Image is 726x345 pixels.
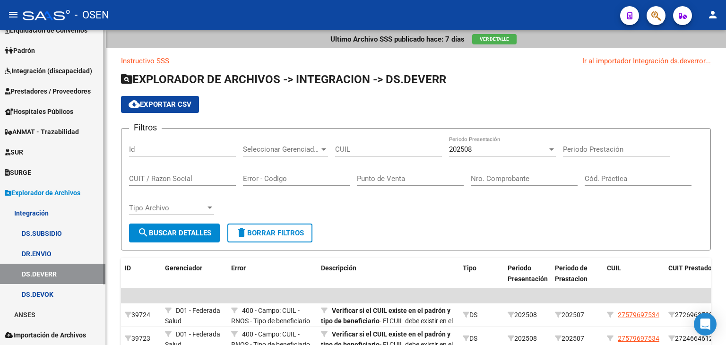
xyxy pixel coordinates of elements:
[5,127,79,137] span: ANMAT - Trazabilidad
[607,264,621,272] span: CUIL
[236,227,247,238] mat-icon: delete
[555,333,599,344] div: 202507
[5,330,86,340] span: Importación de Archivos
[5,66,92,76] span: Integración (discapacidad)
[5,167,31,178] span: SURGE
[125,310,157,320] div: 39724
[618,335,659,342] span: 27579697534
[121,73,446,86] span: EXPLORADOR DE ARCHIVOS -> INTEGRACION -> DS.DEVERR
[330,34,465,44] p: Ultimo Archivo SSS publicado hace: 7 días
[508,264,548,283] span: Periodo Presentación
[138,229,211,237] span: Buscar Detalles
[129,98,140,110] mat-icon: cloud_download
[480,36,509,42] span: Ver Detalle
[125,264,131,272] span: ID
[129,100,191,109] span: Exportar CSV
[75,5,109,26] span: - OSEN
[582,56,711,66] div: Ir al importador Integración ds.deverror...
[236,229,304,237] span: Borrar Filtros
[161,258,227,289] datatable-header-cell: Gerenciador
[227,258,317,289] datatable-header-cell: Error
[243,145,320,154] span: Seleccionar Gerenciador
[125,333,157,344] div: 39723
[5,86,91,96] span: Prestadores / Proveedores
[459,258,504,289] datatable-header-cell: Tipo
[129,121,162,134] h3: Filtros
[138,227,149,238] mat-icon: search
[121,96,199,113] button: Exportar CSV
[5,45,35,56] span: Padrón
[668,264,714,272] span: CUIT Prestador
[707,9,718,20] mat-icon: person
[508,333,547,344] div: 202508
[508,310,547,320] div: 202508
[5,106,73,117] span: Hospitales Públicos
[231,264,246,272] span: Error
[472,34,517,44] button: Ver Detalle
[321,307,450,325] strong: Verificar si el CUIL existe en el padrón y tipo de beneficiario
[555,264,588,283] span: Periodo de Prestacion
[5,188,80,198] span: Explorador de Archivos
[8,9,19,20] mat-icon: menu
[165,264,202,272] span: Gerenciador
[121,57,169,65] a: Instructivo SSS
[504,258,551,289] datatable-header-cell: Periodo Presentación
[618,311,659,319] span: 27579697534
[231,307,310,325] span: 400 - Campo: CUIL - RNOS - Tipo de beneficiario
[555,310,599,320] div: 202507
[694,313,717,336] div: Open Intercom Messenger
[463,310,500,320] div: DS
[551,258,603,289] datatable-header-cell: Periodo de Prestacion
[317,258,459,289] datatable-header-cell: Descripción
[321,264,356,272] span: Descripción
[463,333,500,344] div: DS
[463,264,476,272] span: Tipo
[129,204,206,212] span: Tipo Archivo
[165,307,220,325] span: D01 - Federada Salud
[5,147,23,157] span: SUR
[121,258,161,289] datatable-header-cell: ID
[227,224,312,242] button: Borrar Filtros
[449,145,472,154] span: 202508
[129,224,220,242] button: Buscar Detalles
[603,258,665,289] datatable-header-cell: CUIL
